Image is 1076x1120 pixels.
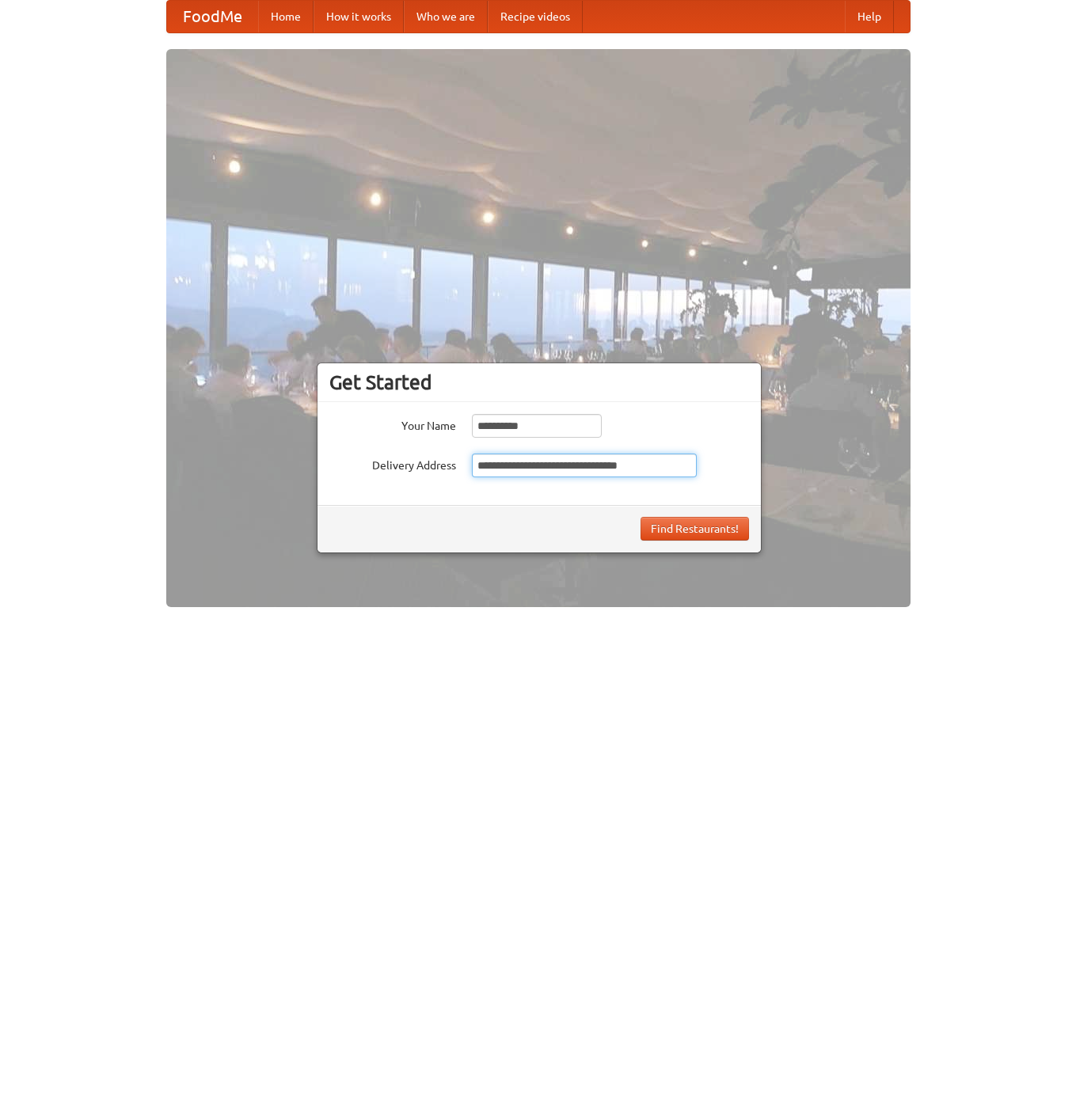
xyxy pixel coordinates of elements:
a: How it works [314,1,404,32]
h3: Get Started [329,370,749,394]
a: Who we are [404,1,488,32]
label: Delivery Address [329,454,456,473]
a: Help [845,1,894,32]
label: Your Name [329,414,456,434]
a: Recipe videos [488,1,583,32]
button: Find Restaurants! [641,517,749,541]
a: Home [258,1,314,32]
a: FoodMe [167,1,258,32]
